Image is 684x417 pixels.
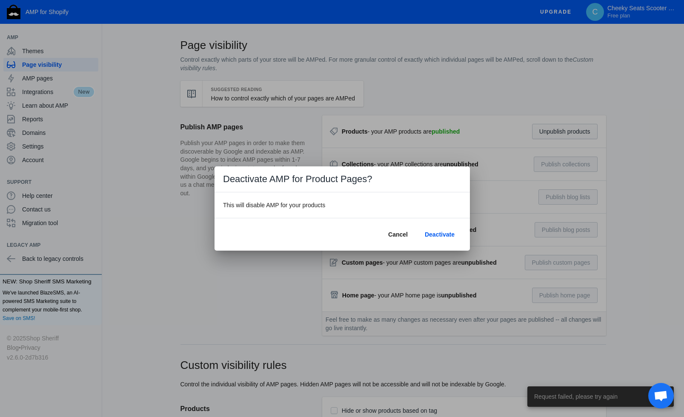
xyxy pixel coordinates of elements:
h3: This will disable AMP for your products [223,201,461,209]
button: Cancel [381,227,415,242]
button: Deactivate [418,227,461,242]
div: Open chat [648,383,674,408]
span: Deactivate [424,231,454,238]
h1: Deactivate AMP for Product Pages? [215,166,470,192]
span: Cancel [388,231,408,238]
